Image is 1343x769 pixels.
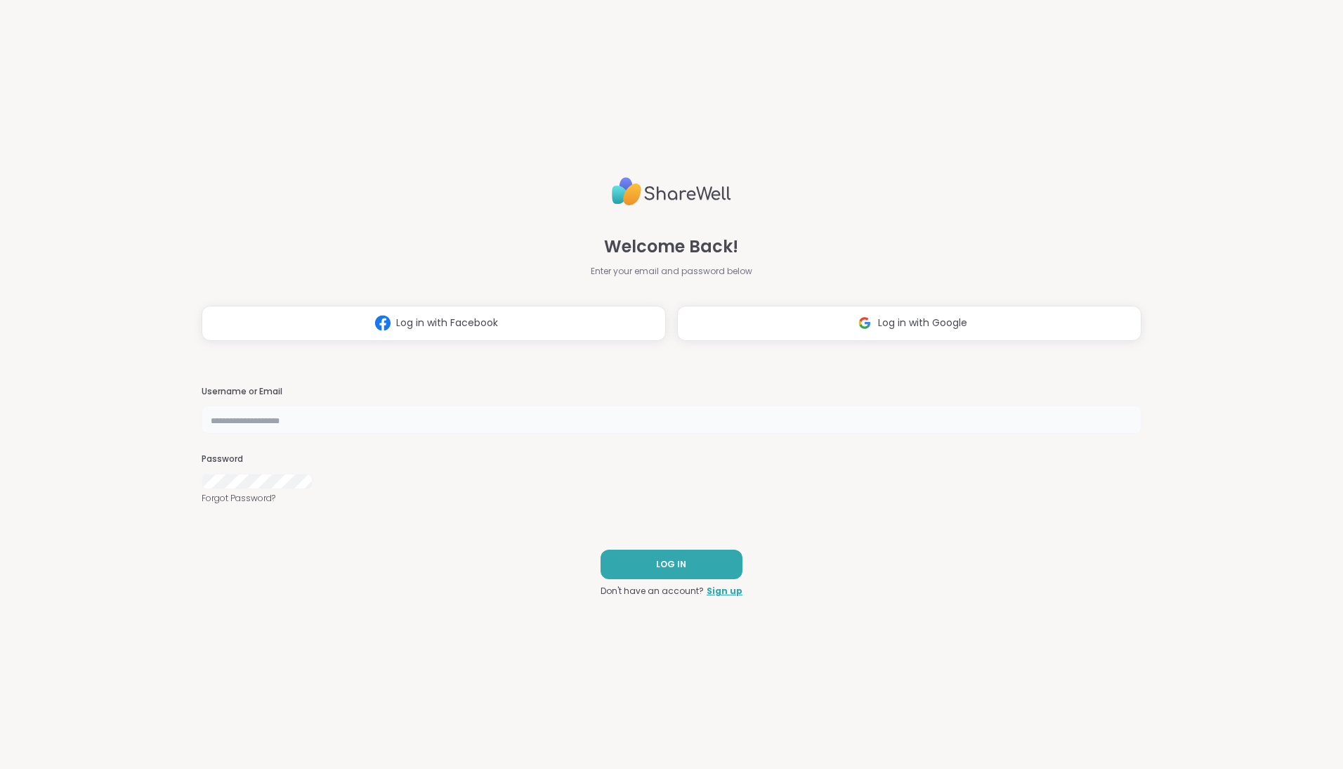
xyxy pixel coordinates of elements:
a: Forgot Password? [202,492,1141,505]
button: LOG IN [601,550,742,579]
span: Enter your email and password below [591,265,752,278]
span: Don't have an account? [601,585,704,597]
span: Welcome Back! [604,234,738,259]
img: ShareWell Logo [612,172,731,212]
button: Log in with Facebook [202,306,666,341]
img: ShareWell Logomark [851,310,878,336]
button: Log in with Google [677,306,1141,341]
span: LOG IN [656,558,686,571]
h3: Password [202,453,1141,465]
span: Log in with Facebook [396,316,498,330]
img: ShareWell Logomark [369,310,396,336]
span: Log in with Google [878,316,967,330]
a: Sign up [707,585,742,597]
h3: Username or Email [202,386,1141,398]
